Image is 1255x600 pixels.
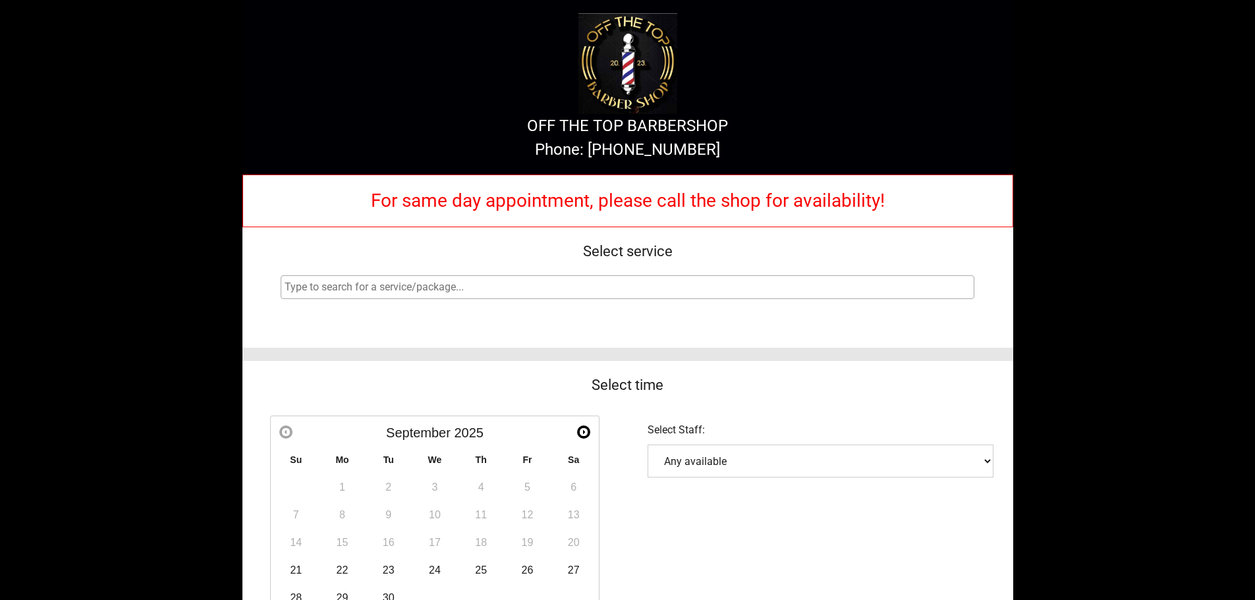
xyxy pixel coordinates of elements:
[422,557,448,584] a: 24
[242,361,1013,409] div: Select time
[568,454,579,465] span: Saturday
[242,175,1013,227] div: For same day appointment, please call the shop for availability!
[285,279,974,295] input: Type to search for a service/package...
[386,425,451,440] span: September
[242,227,1013,275] div: Select service
[454,425,484,440] span: 2025
[561,557,587,584] a: 27
[578,13,677,114] img: Business logo
[383,454,394,465] span: Tuesday
[514,557,540,584] a: 26
[256,114,1000,138] div: OFF THE TOP BARBERSHOP
[648,423,705,436] span: Select Staff:
[329,557,356,584] a: 22
[290,454,302,465] span: Sunday
[578,427,589,437] span: Next
[522,454,532,465] span: Friday
[476,454,487,465] span: Thursday
[376,557,402,584] a: 23
[468,557,494,584] a: 25
[577,425,590,439] a: Next
[428,454,442,465] span: Wednesday
[256,138,1000,161] div: Phone: [PHONE_NUMBER]
[283,557,309,584] a: 21
[335,454,349,465] span: Monday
